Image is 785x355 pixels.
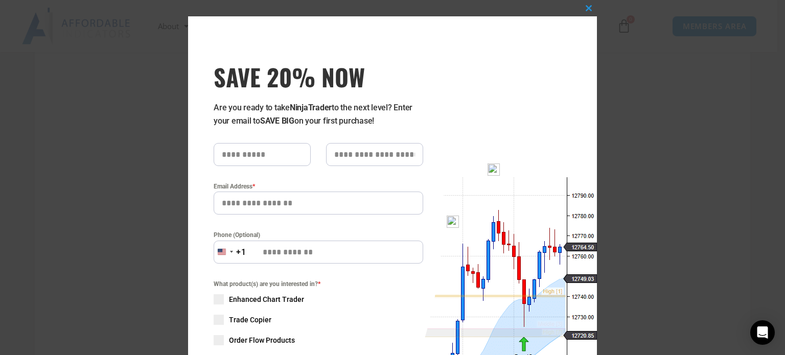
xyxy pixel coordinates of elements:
[229,294,304,304] span: Enhanced Chart Trader
[214,230,423,240] label: Phone (Optional)
[290,103,332,112] strong: NinjaTrader
[214,181,423,192] label: Email Address
[214,279,423,289] span: What product(s) are you interested in?
[214,62,423,91] h3: SAVE 20% NOW
[214,241,246,264] button: Selected country
[236,246,246,259] div: +1
[260,116,294,126] strong: SAVE BIG
[750,320,775,345] div: Open Intercom Messenger
[488,163,500,176] img: npw-badge-icon.svg
[447,216,459,228] img: npw-badge-icon.svg
[214,335,423,345] label: Order Flow Products
[229,335,295,345] span: Order Flow Products
[214,294,423,304] label: Enhanced Chart Trader
[229,315,271,325] span: Trade Copier
[214,315,423,325] label: Trade Copier
[214,101,423,128] p: Are you ready to take to the next level? Enter your email to on your first purchase!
